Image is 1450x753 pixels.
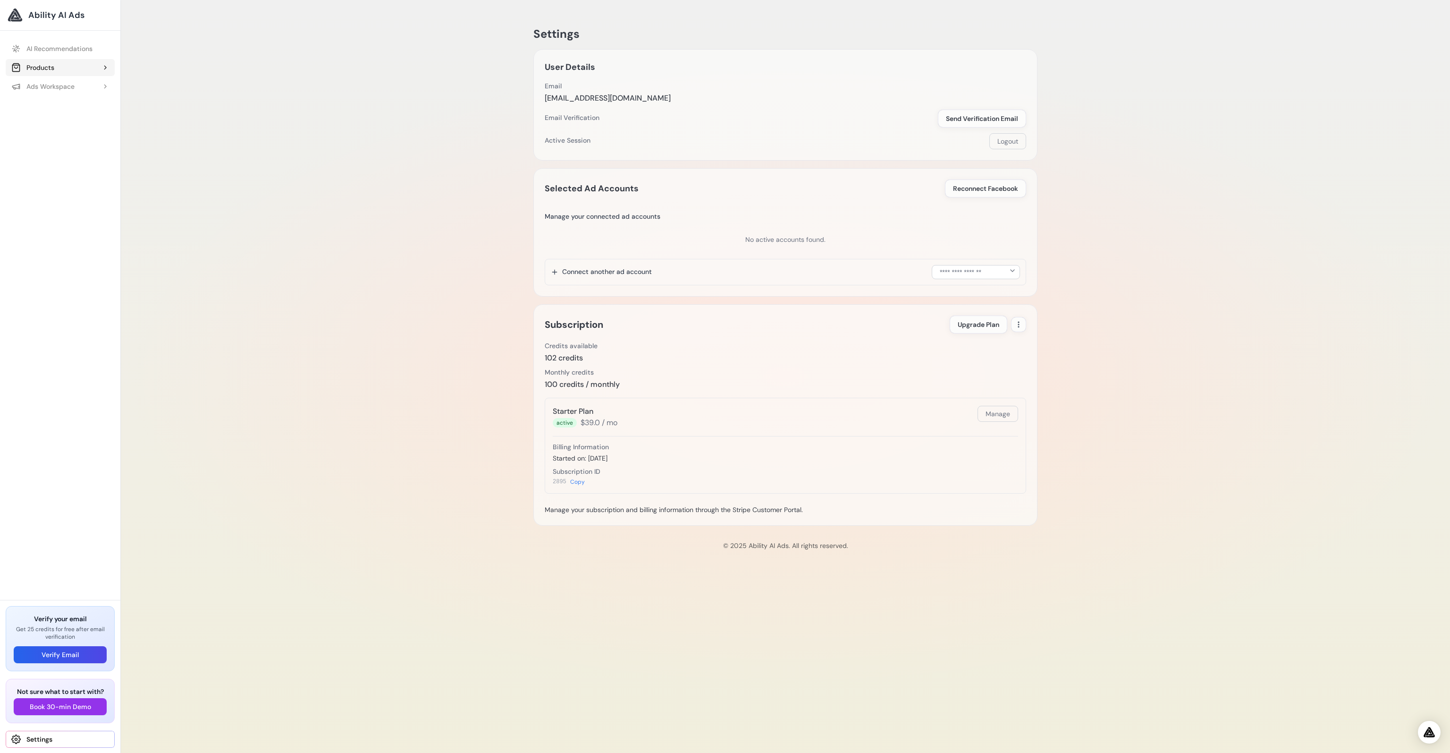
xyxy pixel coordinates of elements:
div: 102 credits [545,352,598,364]
button: Verify Email [14,646,107,663]
div: [EMAIL_ADDRESS][DOMAIN_NAME] [545,93,671,104]
span: Ability AI Ads [28,9,84,22]
h3: Verify your email [14,614,107,624]
h2: Subscription [545,317,603,332]
h2: Selected Ad Accounts [545,182,639,195]
div: Credits available [545,341,598,351]
a: AI Recommendations [6,40,115,57]
div: Active Session [545,136,590,145]
span: active [553,418,577,428]
div: Email Verification [545,113,599,122]
h4: Billing Information [553,442,1018,452]
button: Upgrade Plan [950,316,1007,334]
span: Send Verification Email [946,114,1018,123]
button: Logout [989,133,1026,149]
p: Manage your subscription and billing information through the Stripe Customer Portal. [545,505,1026,514]
h3: Starter Plan [553,406,617,417]
p: Get 25 credits for free after email verification [14,625,107,641]
div: Email [545,81,671,91]
span: 2895 [553,478,566,486]
span: Upgrade Plan [958,320,999,329]
div: Ads Workspace [11,82,75,91]
p: © 2025 Ability AI Ads. All rights reserved. [128,541,1442,550]
button: Manage [978,406,1018,422]
a: Settings [6,731,115,748]
h4: Subscription ID [553,467,1018,476]
p: Started on: [DATE] [553,454,1018,463]
button: Copy [570,478,585,486]
h3: Not sure what to start with? [14,687,107,696]
div: 100 credits / monthly [545,379,620,390]
div: Products [11,63,54,72]
h2: User Details [545,60,595,74]
button: Products [6,59,115,76]
button: Book 30-min Demo [14,698,107,715]
a: Ability AI Ads [8,8,113,23]
span: Reconnect Facebook [953,184,1018,193]
div: Open Intercom Messenger [1418,721,1441,744]
button: Send Verification Email [938,110,1026,128]
div: Monthly credits [545,368,620,377]
h1: Settings [533,26,1037,42]
button: Ads Workspace [6,78,115,95]
span: $39.0 / mo [581,417,617,428]
button: Reconnect Facebook [945,180,1026,197]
